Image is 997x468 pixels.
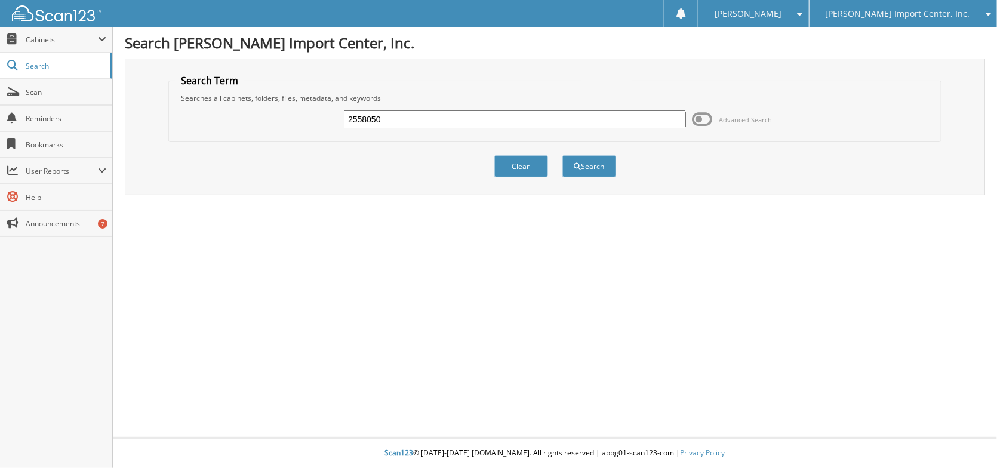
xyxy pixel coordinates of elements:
[26,35,98,45] span: Cabinets
[825,10,970,17] span: [PERSON_NAME] Import Center, Inc.
[26,140,106,150] span: Bookmarks
[98,219,107,229] div: 7
[175,74,244,87] legend: Search Term
[562,155,616,177] button: Search
[26,192,106,202] span: Help
[125,33,985,53] h1: Search [PERSON_NAME] Import Center, Inc.
[26,61,104,71] span: Search
[494,155,548,177] button: Clear
[937,411,997,468] iframe: Chat Widget
[175,93,935,103] div: Searches all cabinets, folders, files, metadata, and keywords
[26,113,106,124] span: Reminders
[715,10,781,17] span: [PERSON_NAME]
[26,218,106,229] span: Announcements
[113,439,997,468] div: © [DATE]-[DATE] [DOMAIN_NAME]. All rights reserved | appg01-scan123-com |
[26,87,106,97] span: Scan
[719,115,772,124] span: Advanced Search
[681,448,725,458] a: Privacy Policy
[12,5,101,21] img: scan123-logo-white.svg
[26,166,98,176] span: User Reports
[385,448,414,458] span: Scan123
